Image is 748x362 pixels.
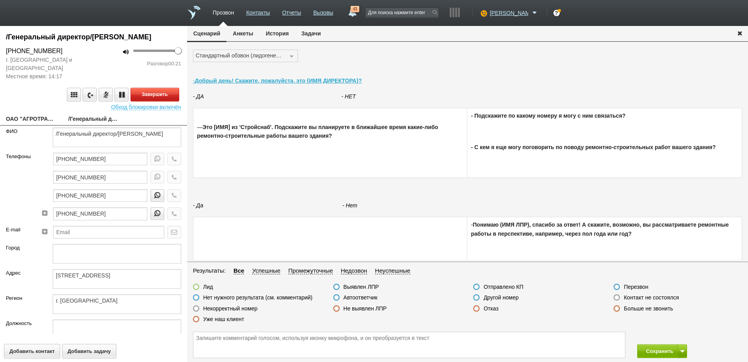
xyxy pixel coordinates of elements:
[483,294,518,301] label: Другой номер
[203,305,257,312] label: Некорректный номер
[252,267,280,274] span: Успешные
[203,316,244,323] label: Уже наш клиент
[193,78,362,84] a: -
[246,6,270,17] a: Контакты
[6,226,33,234] label: E-mail
[351,6,359,12] span: 43
[111,102,181,110] span: Обход блокировки включён
[6,294,41,302] label: Регион
[6,32,181,42] div: /Генеральный директор/Арженовский Юрий Дмитриевич
[471,144,716,150] strong: - С кем я еще могу поговорить по поводу ремонтно-строительных работ вашего здания?
[4,344,60,358] button: Добавить контакт
[187,26,227,42] button: Сценарий
[197,123,463,140] p: —
[341,267,367,274] span: Недозвон
[168,61,181,66] span: 00:21
[53,171,147,183] input: телефон
[197,124,438,139] strong: Это [ИМЯ] из 'Стройснаб'. Подскажите вы планируете в ближайшее время какие-либо ремонтно-строител...
[344,294,378,301] label: Автоответчик
[344,283,379,290] label: Выявлен ЛПР
[53,153,147,165] input: телефон
[6,153,33,161] label: Телефоны
[483,305,498,312] label: Отказ
[624,283,648,290] label: Перезвон
[471,220,738,238] p: -
[6,127,41,135] label: ФИО
[6,56,88,72] span: г. [GEOGRAPHIC_DATA] и [GEOGRAPHIC_DATA]
[6,72,88,81] span: Местное время: 14:17
[203,283,213,290] label: Лид
[193,202,357,209] em: - Да - Нет
[53,207,147,220] input: телефон
[203,294,312,301] label: Нет нужного результата (см. комментарий)
[6,46,88,56] div: [PHONE_NUMBER]
[6,269,41,277] label: Адрес
[288,267,333,274] span: Промежуточные
[259,26,295,41] button: История
[193,93,356,100] em: - ДА - НЕТ
[193,266,230,275] li: Результаты:
[195,78,362,84] strong: Добрый день! Скажите, пожалуйста, это {ИМЯ ДИРЕКТОРА}?
[344,305,387,312] label: Не выявлен ЛПР
[213,6,234,17] a: Прозвон
[295,26,327,41] button: Задачи
[313,6,333,17] a: Вызовы
[99,60,181,68] div: Разговор
[6,114,57,125] a: ОАО "АГРОТРАНСАВТО"
[282,6,301,17] a: Отчеты
[345,6,359,15] a: 43
[226,26,259,41] button: Анкеты
[375,267,410,274] span: Неуспешные
[471,222,729,236] strong: Понимаю (ИМЯ ЛПР), спасибо за ответ! А скажите, возможно, вы рассматриваете ремонтные работы в пе...
[490,8,539,16] a: [PERSON_NAME]
[6,244,41,252] label: Город
[68,114,119,125] a: /Генеральный директор/[PERSON_NAME]
[53,189,147,202] input: телефон
[366,8,439,17] input: Для поиска нажмите enter
[130,88,179,102] button: Завершить
[187,6,200,20] a: На главную
[553,10,560,16] div: ?
[471,113,625,119] strong: - Подскажите по какому номеру я могу с ним связаться?
[637,344,678,358] button: Сохранить
[196,51,286,60] div: Стандартный обзвон (лидогенерация)
[483,283,523,290] label: Отправлено КП
[53,226,164,238] input: Email
[624,294,679,301] label: Контакт не состоялся
[6,320,41,327] label: Должность
[490,9,528,17] span: [PERSON_NAME]
[624,305,673,312] label: Больше не звонить
[62,344,116,358] button: Добавить задачу
[233,267,244,274] span: Все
